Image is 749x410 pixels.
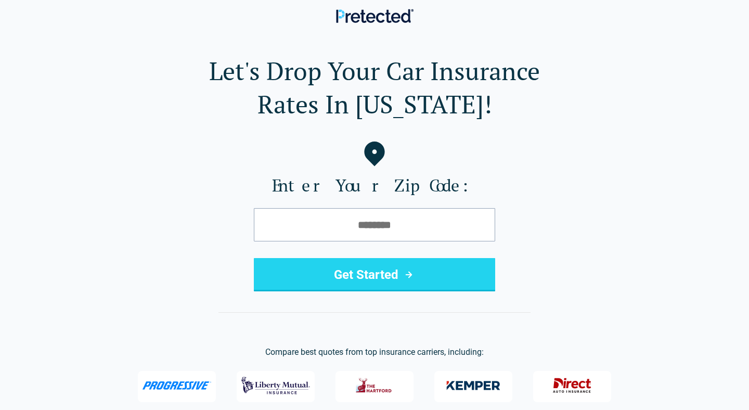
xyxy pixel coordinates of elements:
h1: Let's Drop Your Car Insurance Rates In [US_STATE]! [17,54,732,121]
img: Direct General [547,372,598,399]
label: Enter Your Zip Code: [17,175,732,196]
img: Kemper [439,372,508,399]
img: The Hartford [349,372,400,399]
button: Get Started [254,258,495,291]
img: Progressive [142,381,212,390]
img: Pretected [336,9,414,23]
img: Liberty Mutual [241,372,310,399]
p: Compare best quotes from top insurance carriers, including: [17,346,732,358]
